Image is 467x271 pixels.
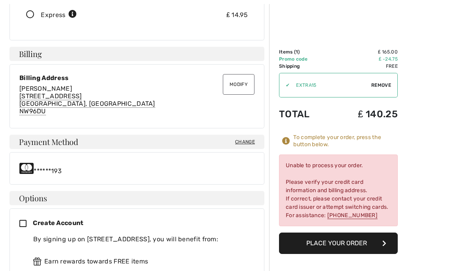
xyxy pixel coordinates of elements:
span: [PERSON_NAME] [19,85,72,92]
td: Items ( ) [279,48,330,55]
td: ₤ 140.25 [330,101,398,128]
input: Promo code [290,73,371,97]
span: Billing [19,50,42,58]
td: ₤ 165.00 [330,48,398,55]
div: Billing Address [19,74,254,82]
div: By signing up on [STREET_ADDRESS], you will benefit from: [33,235,248,244]
td: ₤ -24.75 [330,55,398,63]
td: Shipping [279,63,330,70]
div: To complete your order, press the button below. [293,134,398,148]
span: 1 [296,49,298,55]
div: Earn rewards towards FREE items [33,257,248,266]
span: Create Account [33,219,83,227]
span: Payment Method [19,138,78,146]
button: Place Your Order [279,233,398,254]
div: ₤ 14.95 [226,10,248,20]
div: ✔ [279,82,290,89]
h4: Options [9,191,264,205]
div: Express [41,10,77,20]
button: Modify [223,74,254,95]
span: Change [235,138,255,145]
td: Free [330,63,398,70]
td: Promo code [279,55,330,63]
td: Total [279,101,330,128]
div: Unable to process your order. Please verify your credit card information and billing address. If ... [279,155,398,226]
img: rewards.svg [33,258,41,265]
span: Remove [371,82,391,89]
